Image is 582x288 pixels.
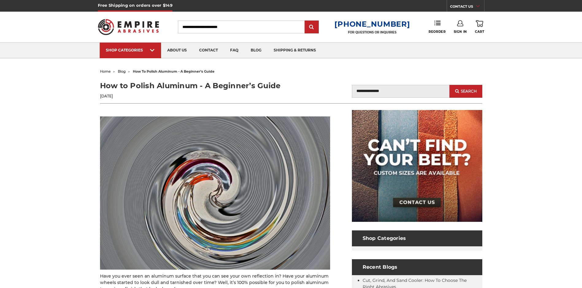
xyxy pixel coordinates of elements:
span: Cart [475,30,484,34]
img: How to Polish Aluminum - A Beginner’s Guide [100,116,330,270]
span: Sign In [454,30,467,34]
button: Search [449,85,482,98]
p: [DATE] [100,93,291,99]
p: FOR QUESTIONS OR INQUIRIES [334,30,410,34]
a: blog [118,69,126,74]
a: Cart [475,20,484,34]
a: Reorder [429,20,445,33]
h4: Shop Categories [352,230,482,246]
h4: Recent Blogs [352,259,482,275]
h1: How to Polish Aluminum - A Beginner’s Guide [100,80,291,91]
a: faq [224,43,245,58]
a: CONTACT US [450,3,484,12]
span: how to polish aluminum - a beginner’s guide [133,69,214,74]
span: Search [461,89,477,93]
div: SHOP CATEGORIES [106,48,155,52]
img: promo banner for custom belts. [352,110,482,222]
a: blog [245,43,268,58]
img: Empire Abrasives [98,15,159,39]
input: Submit [306,21,318,33]
span: Reorder [429,30,445,34]
a: shipping & returns [268,43,322,58]
a: [PHONE_NUMBER] [334,20,410,28]
a: contact [193,43,224,58]
a: about us [161,43,193,58]
a: home [100,69,111,74]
